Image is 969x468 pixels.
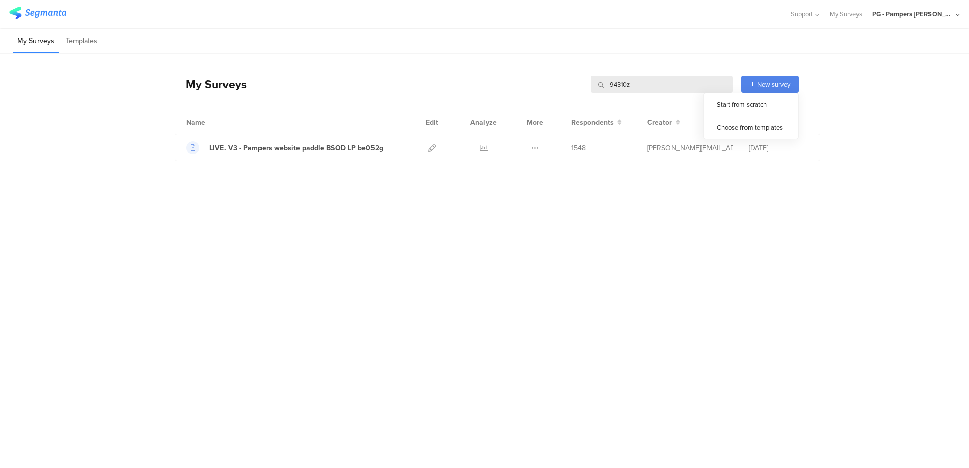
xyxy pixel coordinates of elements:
span: New survey [757,80,790,89]
span: Creator [647,117,672,128]
button: Creator [647,117,680,128]
div: My Surveys [175,75,247,93]
div: aguiar.s@pg.com [647,143,733,153]
img: segmanta logo [9,7,66,19]
span: Support [791,9,813,19]
div: More [524,109,546,135]
div: Edit [421,109,443,135]
button: Respondents [571,117,622,128]
div: Choose from templates [704,116,798,139]
div: Name [186,117,247,128]
span: 1548 [571,143,586,153]
li: My Surveys [13,29,59,53]
div: Analyze [468,109,499,135]
a: LIVE. V3 - Pampers website paddle BSOD LP be052g [186,141,383,154]
div: LIVE. V3 - Pampers website paddle BSOD LP be052g [209,143,383,153]
div: Start from scratch [704,93,798,116]
span: Respondents [571,117,614,128]
li: Templates [61,29,102,53]
input: Survey Name, Creator... [591,76,733,93]
div: [DATE] [749,143,809,153]
div: PG - Pampers [PERSON_NAME] [872,9,953,19]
